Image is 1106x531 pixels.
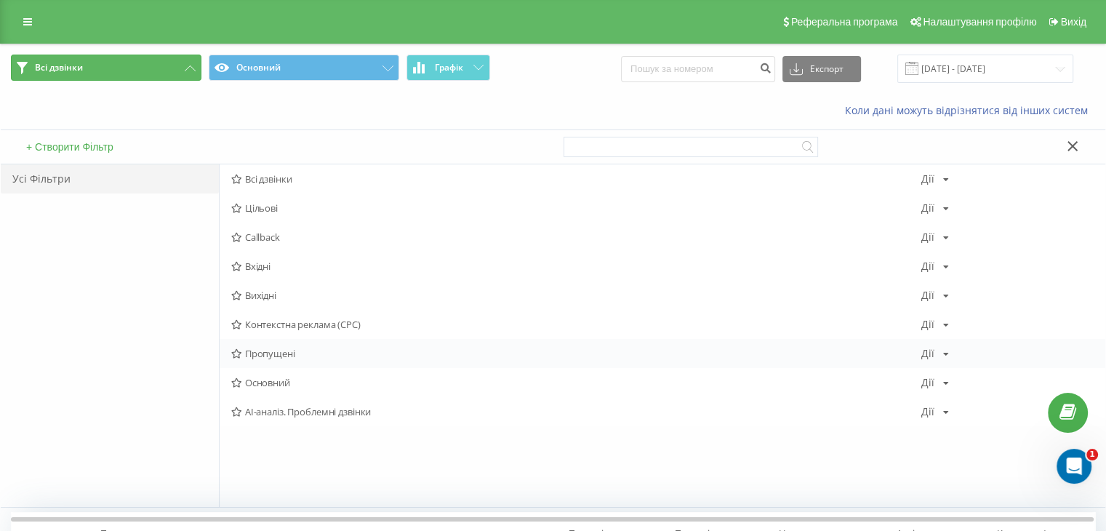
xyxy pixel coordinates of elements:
span: Цільові [231,203,921,213]
span: Всі дзвінки [35,62,83,73]
div: Дії [921,261,934,271]
span: Callback [231,232,921,242]
div: Усі Фільтри [1,164,219,193]
button: Закрити [1062,140,1083,155]
button: Всі дзвінки [11,55,201,81]
a: Коли дані можуть відрізнятися вiд інших систем [845,103,1095,117]
div: Дії [921,378,934,388]
div: Дії [921,174,934,184]
span: AI-аналіз. Проблемні дзвінки [231,407,921,417]
span: Контекстна реклама (CPC) [231,319,921,330]
span: Основний [231,378,921,388]
div: Дії [921,290,934,300]
span: Реферальна програма [791,16,898,28]
span: Налаштування профілю [923,16,1036,28]
input: Пошук за номером [621,56,775,82]
span: Вихід [1061,16,1086,28]
span: Всі дзвінки [231,174,921,184]
button: + Створити Фільтр [22,140,118,153]
span: 1 [1086,449,1098,460]
button: Експорт [782,56,861,82]
span: Вхідні [231,261,921,271]
span: Графік [435,63,463,73]
button: Основний [209,55,399,81]
span: Пропущені [231,348,921,359]
div: Дії [921,319,934,330]
div: Дії [921,232,934,242]
div: Дії [921,348,934,359]
span: Вихідні [231,290,921,300]
div: Дії [921,407,934,417]
div: Дії [921,203,934,213]
iframe: Intercom live chat [1057,449,1091,484]
button: Графік [406,55,490,81]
